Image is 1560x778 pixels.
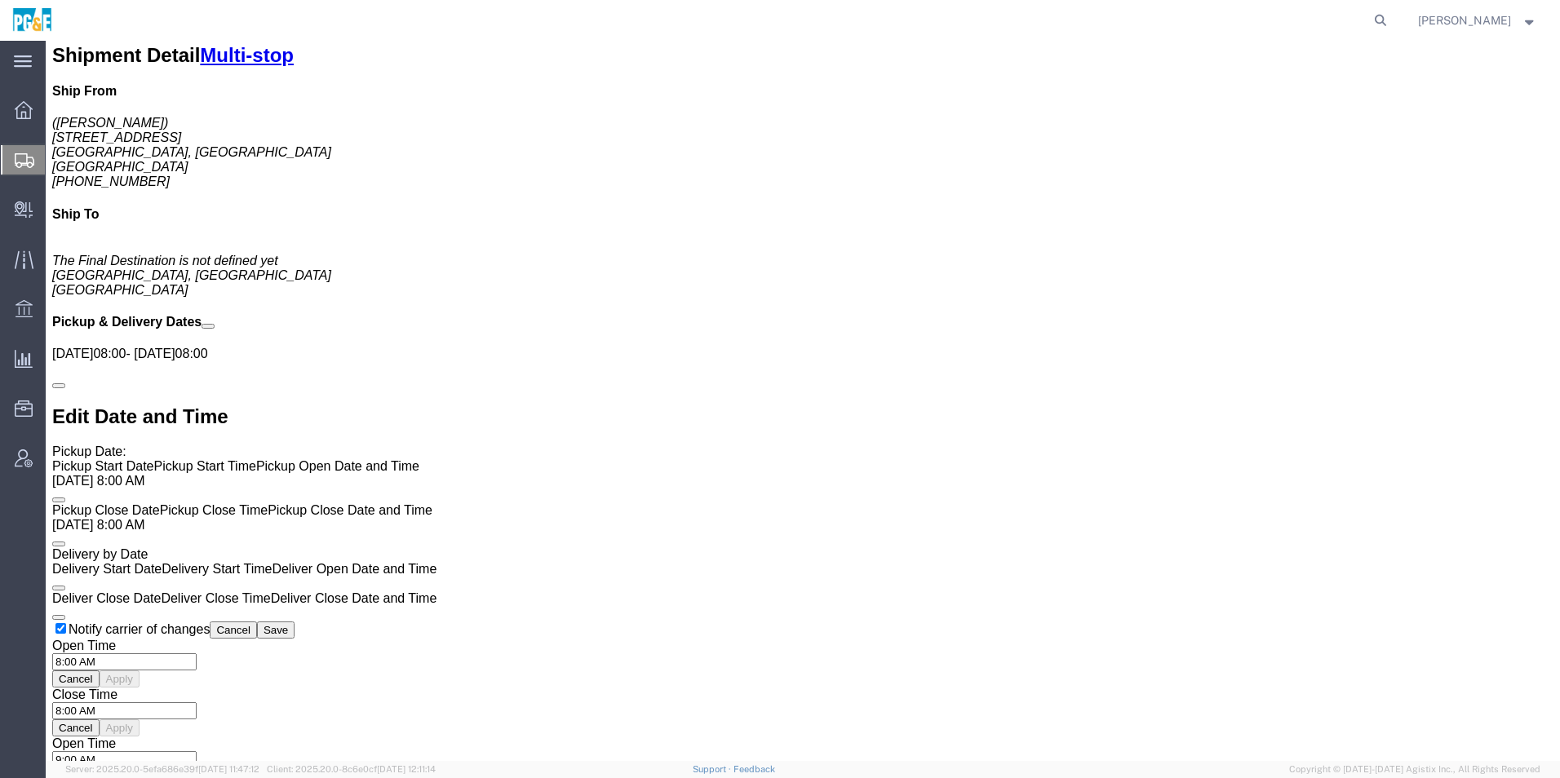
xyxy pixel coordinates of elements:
[46,41,1560,761] iframe: FS Legacy Container
[65,764,259,774] span: Server: 2025.20.0-5efa686e39f
[1417,11,1538,30] button: [PERSON_NAME]
[693,764,733,774] a: Support
[11,8,53,33] img: logo
[267,764,436,774] span: Client: 2025.20.0-8c6e0cf
[1418,11,1511,29] span: Rhiannon Nichols
[733,764,775,774] a: Feedback
[377,764,436,774] span: [DATE] 12:11:14
[198,764,259,774] span: [DATE] 11:47:12
[1289,763,1540,776] span: Copyright © [DATE]-[DATE] Agistix Inc., All Rights Reserved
